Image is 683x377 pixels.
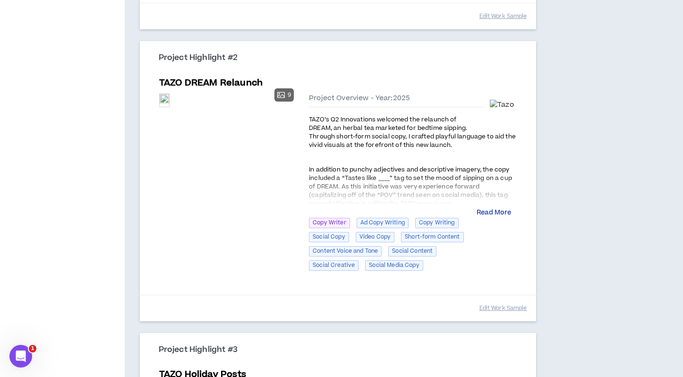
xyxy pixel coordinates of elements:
span: Social Content [388,246,436,257]
span: TAZO’s Q2 Innovations welcomed the relaunch of DREAM, an herbal tea marketed for bedtime sipping.... [309,115,516,149]
h3: Project Highlight #3 [159,345,525,355]
button: Edit Work Sample [479,300,527,317]
h3: Project Highlight #2 [159,53,525,63]
button: Edit Work Sample [479,8,527,25]
span: Short-form Content [401,232,464,242]
span: Copy Writing [415,218,459,228]
img: Tazo [490,100,514,110]
span: In addition to punchy adjectives and descriptive imagery, the copy included a “Tastes like ____” ... [309,165,512,208]
span: Social Creative [309,260,359,271]
button: Read More [477,208,511,218]
span: eye [162,96,168,103]
span: 1 [29,345,36,352]
h5: TAZO DREAM Relaunch [159,77,263,90]
iframe: Intercom live chat [9,345,32,368]
div: Preview [160,95,169,105]
span: Social Copy [309,232,349,242]
span: Content Voice and Tone [309,246,382,257]
span: Video Copy [356,232,394,242]
span: Project Overview - Year: 2025 [309,94,410,103]
span: Social Media Copy [365,260,423,271]
span: Ad Copy Writing [357,218,409,228]
span: Copy Writer [309,218,350,228]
